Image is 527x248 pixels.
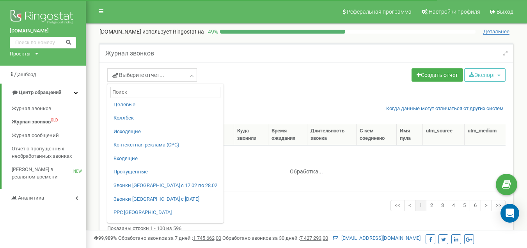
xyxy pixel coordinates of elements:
[204,28,220,36] p: 49 %
[2,84,86,102] a: Центр обращений
[114,182,217,189] a: Звонки [GEOGRAPHIC_DATA] с 17.02 по 28.02
[500,204,519,223] div: Open Intercom Messenger
[404,200,415,211] a: <
[14,71,36,77] span: Дашборд
[12,102,86,116] a: Журнал звонков
[459,200,470,211] a: 5
[470,200,481,211] a: 6
[10,37,76,48] input: Поиск по номеру
[12,163,86,184] a: [PERSON_NAME] в реальном времениNEW
[483,29,509,35] span: Детальнее
[118,235,221,241] span: Обработано звонков за 7 дней :
[114,128,217,136] a: Исходящие
[437,200,448,211] a: 3
[12,118,51,126] span: Журнал звонков
[423,124,465,145] th: utm_source
[222,235,328,241] span: Обработано звонков за 30 дней :
[10,27,76,35] a: [DOMAIN_NAME]
[300,235,328,241] u: 7 427 293,00
[110,87,220,98] input: Поиск
[464,68,506,82] button: Экспорт
[105,50,154,57] h5: Журнал звонков
[18,195,44,201] span: Аналитика
[12,105,51,112] span: Журнал звонков
[12,142,86,163] a: Отчет о пропущенных необработанных звонках
[347,9,412,15] span: Реферальная программа
[114,209,217,216] a: PPC [GEOGRAPHIC_DATA]
[448,200,459,211] a: 4
[234,124,268,145] th: Куда звонили
[193,235,221,241] u: 1 745 662,00
[99,28,204,36] p: [DOMAIN_NAME]
[333,235,421,241] a: [EMAIL_ADDRESS][DOMAIN_NAME]
[12,132,59,139] span: Журнал сообщений
[412,68,463,82] a: Создать отчет
[142,29,204,35] span: использует Ringostat на
[357,124,397,145] th: С кем соединено
[390,200,405,211] a: <<
[107,222,506,232] div: Показаны строки 1 - 100 из 596
[12,129,86,143] a: Журнал сообщений
[12,115,86,129] a: Журнал звонковOLD
[10,50,30,58] div: Проекты
[397,124,423,145] th: Имя пула
[429,9,480,15] span: Настройки профиля
[386,105,504,112] a: Когда данные могут отличаться от других систем
[114,196,217,203] a: Звонки [GEOGRAPHIC_DATA] с [DATE]
[307,124,357,145] th: Длительность звонка
[12,145,82,160] span: Отчет о пропущенных необработанных звонках
[12,166,73,180] span: [PERSON_NAME] в реальном времени
[492,200,506,211] a: >>
[481,200,492,211] a: >
[10,8,76,27] img: Ringostat logo
[258,162,355,174] div: Обработка...
[94,235,117,241] span: 99,989%
[114,114,217,122] a: Коллбек
[426,200,437,211] a: 2
[465,124,509,145] th: utm_medium
[114,141,217,149] a: Контекстная реклама (CPC)
[268,124,307,145] th: Время ожидания
[19,89,61,95] span: Центр обращений
[114,101,217,109] a: Целевые
[107,68,197,82] a: Выберите отчет...
[114,168,217,176] a: Пропущенные
[415,200,426,211] a: 1
[112,71,164,79] span: Выберите отчет...
[497,9,513,15] span: Выход
[114,155,217,162] a: Входящие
